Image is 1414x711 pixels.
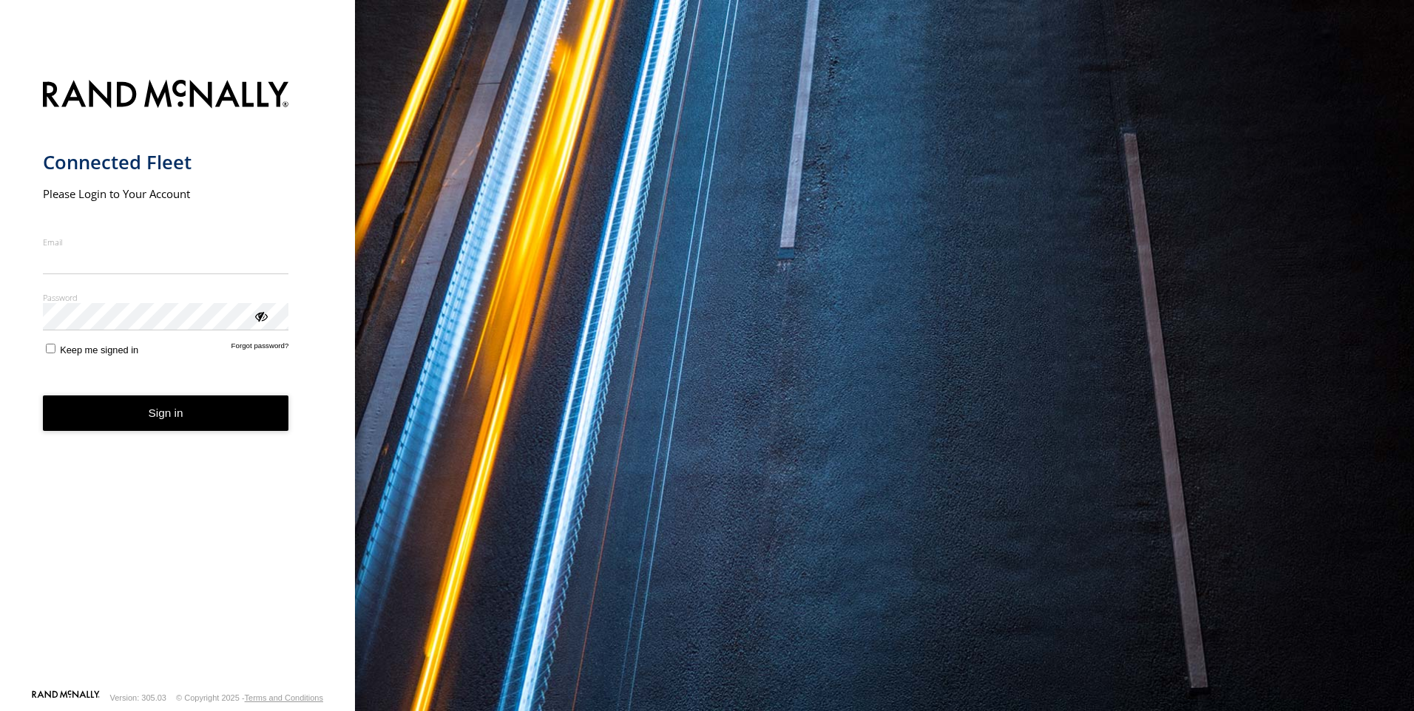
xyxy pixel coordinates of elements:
[231,341,289,355] a: Forgot password?
[43,395,289,432] button: Sign in
[60,344,138,355] span: Keep me signed in
[176,693,323,702] div: © Copyright 2025 -
[253,308,268,323] div: ViewPassword
[245,693,323,702] a: Terms and Conditions
[46,344,55,353] input: Keep me signed in
[110,693,166,702] div: Version: 305.03
[43,237,289,248] label: Email
[43,186,289,201] h2: Please Login to Your Account
[32,690,100,705] a: Visit our Website
[43,71,313,689] form: main
[43,292,289,303] label: Password
[43,150,289,174] h1: Connected Fleet
[43,77,289,115] img: Rand McNally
